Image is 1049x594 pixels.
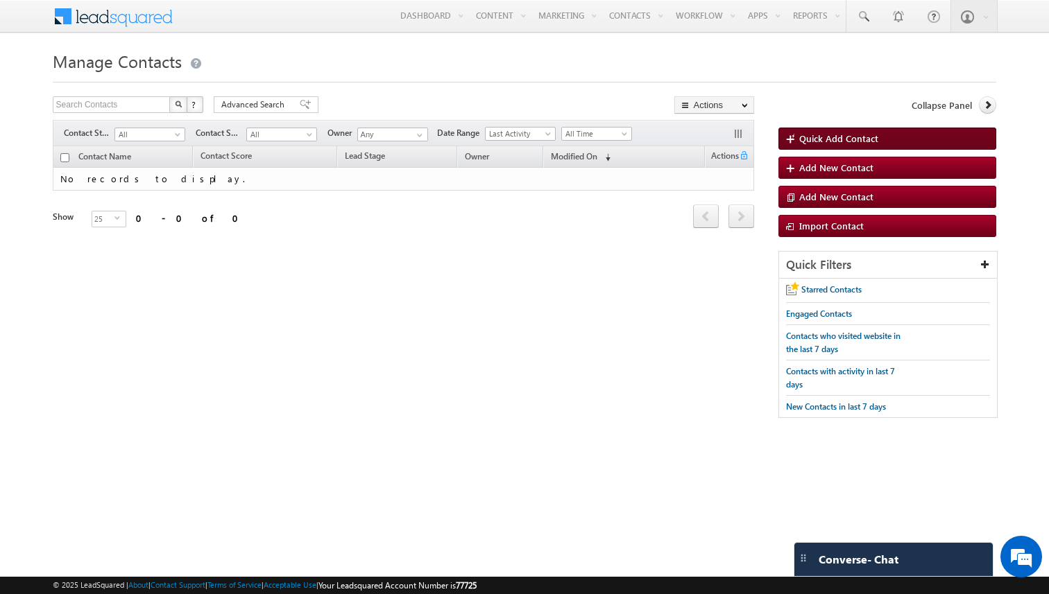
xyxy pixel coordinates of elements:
span: Contacts who visited website in the last 7 days [786,331,901,354]
a: All [246,128,317,141]
span: Your Leadsquared Account Number is [318,580,477,591]
input: Check all records [60,153,69,162]
span: Lead Stage [345,150,385,161]
span: Starred Contacts [801,284,862,295]
span: 25 [92,211,114,227]
a: Last Activity [485,127,556,141]
a: Show All Items [409,128,427,142]
button: Actions [674,96,754,114]
a: Lead Stage [338,148,392,166]
span: next [728,204,754,228]
span: Modified On [551,151,597,161]
a: next [728,206,754,228]
span: Advanced Search [221,98,289,111]
td: No records to display. [53,168,755,191]
a: Terms of Service [207,580,262,589]
span: Engaged Contacts [786,308,852,319]
span: All [247,128,313,141]
span: Quick Add Contact [799,132,878,144]
span: Owner [465,151,489,161]
span: Owner [327,127,357,139]
button: ? [187,96,203,113]
a: About [128,580,148,589]
span: New Contacts in last 7 days [786,401,886,412]
span: Import Contact [799,220,864,232]
span: ? [191,98,198,110]
a: Modified On (sorted descending) [544,148,617,166]
span: Contact Stage [64,127,114,139]
a: All [114,128,185,141]
span: All Time [562,128,628,140]
span: Add New Contact [799,161,873,173]
span: Manage Contacts [53,50,182,72]
div: Show [53,211,80,223]
span: 77725 [456,580,477,591]
div: Quick Filters [779,252,997,279]
div: 0 - 0 of 0 [136,210,247,226]
img: Search [175,101,182,107]
a: Acceptable Use [264,580,316,589]
span: All [115,128,181,141]
a: All Time [561,127,632,141]
span: Collapse Panel [912,99,972,112]
span: © 2025 LeadSquared | | | | | [53,579,477,592]
input: Type to Search [357,128,428,141]
a: Contact Score [194,148,259,166]
span: prev [693,204,719,228]
img: carter-drag [798,552,809,564]
span: Contact Score [201,150,252,161]
a: prev [693,206,719,228]
span: Date Range [437,127,485,139]
a: Contact Name [71,149,138,167]
span: Contact Source [196,127,246,139]
span: select [114,215,126,221]
span: Converse - Chat [819,553,898,566]
span: (sorted descending) [599,152,611,163]
span: Contacts with activity in last 7 days [786,366,895,390]
span: Last Activity [486,128,552,140]
a: Contact Support [151,580,205,589]
span: Add New Contact [799,191,873,202]
span: Actions [706,148,739,166]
